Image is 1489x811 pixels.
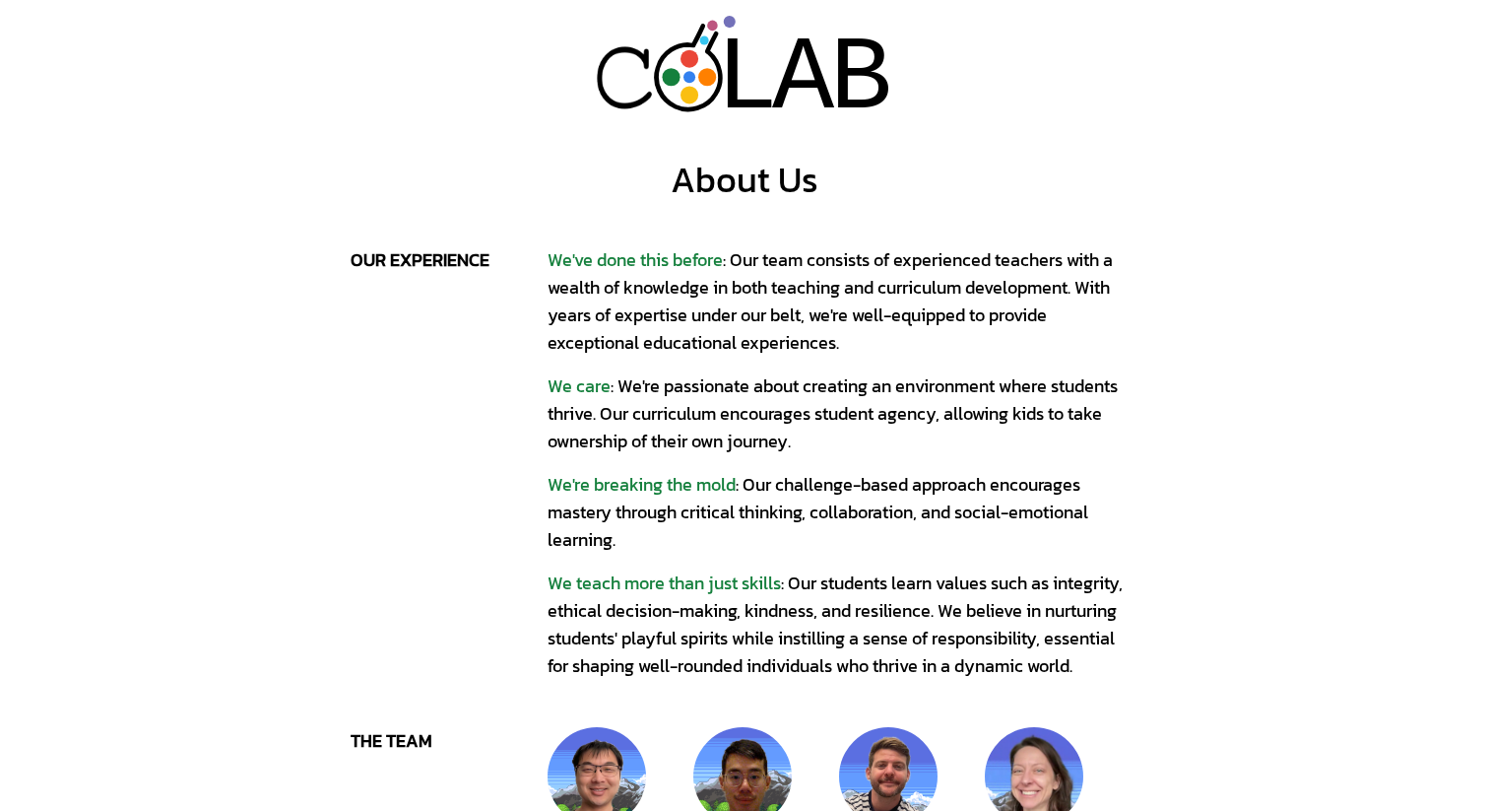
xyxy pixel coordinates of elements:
div: our experience [351,246,548,274]
div: the team [351,727,548,755]
span: We teach more than just skills [548,570,781,596]
span: We've done this before [548,246,723,273]
div: : We're passionate about creating an environment where students thrive. Our curriculum encourages... [548,372,1138,455]
a: LAB [549,16,940,112]
span: We're breaking the mold [548,471,736,498]
div: A [773,18,836,143]
div: L [716,18,779,143]
div: B [831,18,894,143]
div: : Our students learn values such as integrity, ethical decision-making, kindness, and resilience.... [548,570,1138,680]
span: We care [548,372,611,399]
div: About Us [671,160,818,199]
div: : Our team consists of experienced teachers with a wealth of knowledge in both teaching and curri... [548,246,1138,357]
div: : Our challenge-based approach encourages mastery through critical thinking, collaboration, and s... [548,471,1138,554]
